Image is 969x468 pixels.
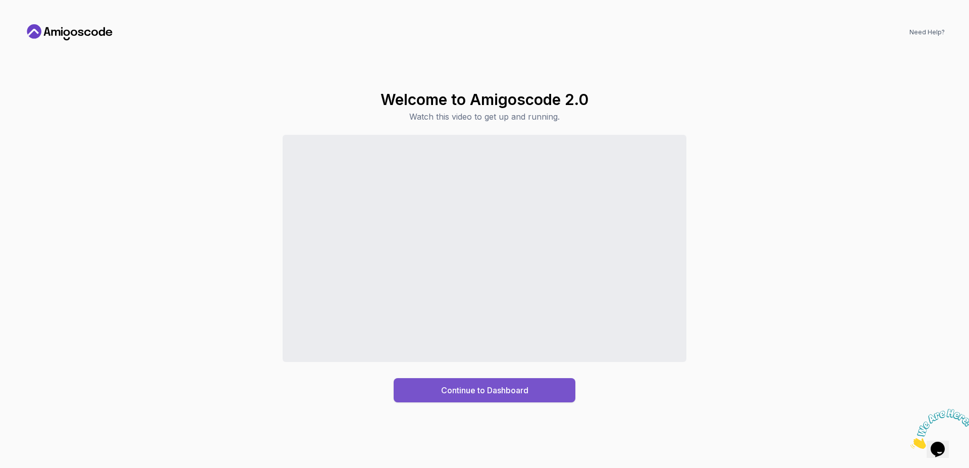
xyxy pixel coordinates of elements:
a: Home link [24,24,115,40]
p: Watch this video to get up and running. [381,111,588,123]
button: Continue to Dashboard [394,378,575,402]
div: Continue to Dashboard [441,384,528,396]
img: Chat attention grabber [4,4,67,44]
a: Need Help? [909,28,945,36]
iframe: Sales Video [283,135,686,362]
iframe: chat widget [906,405,969,453]
h1: Welcome to Amigoscode 2.0 [381,90,588,109]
